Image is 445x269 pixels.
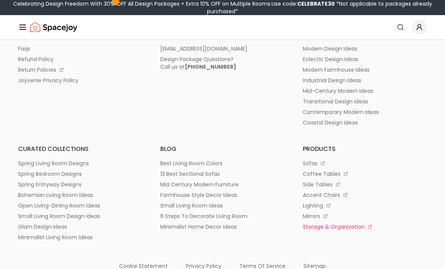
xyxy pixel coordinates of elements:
a: small living room ideas [160,202,284,209]
a: accent chairs [303,191,427,199]
p: side tables [303,181,333,188]
a: refund policy [18,55,142,63]
a: spring living room designs [18,160,142,167]
p: refund policy [18,55,54,63]
div: Design Package Questions? Call us at [160,55,236,71]
b: [PHONE_NUMBER] [185,63,236,71]
p: mid century modern furniture [160,181,239,188]
p: transitional design ideas [303,98,368,105]
p: industrial design ideas [303,77,361,84]
h6: blog [160,144,284,154]
p: [EMAIL_ADDRESS][DOMAIN_NAME] [160,45,247,52]
p: contemporary modern ideas [303,108,379,116]
a: return policies [18,66,142,74]
a: spring entryway designs [18,181,142,188]
img: Spacejoy Logo [30,20,77,35]
a: coastal design ideas [303,119,427,126]
a: mid-century modern ideas [303,87,427,95]
a: minimalist home decor ideas [160,223,284,231]
p: modern farmhouse ideas [303,66,370,74]
nav: Global [18,15,427,39]
p: storage & organization [303,223,365,231]
a: spring bedroom designs [18,170,142,178]
p: bohemian living room ideas [18,191,93,199]
a: 13 best sectional sofas [160,170,284,178]
a: joyverse privacy policy [18,77,142,84]
p: mid-century modern ideas [303,87,373,95]
a: industrial design ideas [303,77,427,84]
p: joyverse privacy policy [18,77,78,84]
p: minimalist home decor ideas [160,223,237,231]
p: return policies [18,66,56,74]
p: coffee tables [303,170,341,178]
a: mid century modern furniture [160,181,284,188]
p: sofas [303,160,318,167]
h6: products [303,144,427,154]
a: contemporary modern ideas [303,108,427,116]
a: sofas [303,160,427,167]
p: glam design ideas [18,223,67,231]
a: coffee tables [303,170,427,178]
h6: curated collections [18,144,142,154]
a: best living room colors [160,160,284,167]
a: bohemian living room ideas [18,191,142,199]
p: faqs [18,45,30,52]
a: modern farmhouse ideas [303,66,427,74]
a: small living room design ideas [18,212,142,220]
a: modern design ideas [303,45,427,52]
p: small living room design ideas [18,212,100,220]
p: minimalist living room ideas [18,234,93,241]
a: side tables [303,181,427,188]
a: faqs [18,45,142,52]
a: farmhouse style decor ideas [160,191,284,199]
p: 13 best sectional sofas [160,170,220,178]
p: spring entryway designs [18,181,81,188]
p: accent chairs [303,191,340,199]
a: open living-dining room ideas [18,202,142,209]
a: [EMAIL_ADDRESS][DOMAIN_NAME] [160,45,284,52]
p: eclectic design ideas [303,55,358,63]
a: mirrors [303,212,427,220]
p: farmhouse style decor ideas [160,191,237,199]
p: lighting [303,202,323,209]
a: 6 steps to decorate living room [160,212,284,220]
a: Spacejoy [30,20,77,35]
p: coastal design ideas [303,119,358,126]
a: Design Package Questions?Call us at[PHONE_NUMBER] [160,55,284,71]
p: spring living room designs [18,160,89,167]
p: small living room ideas [160,202,223,209]
p: best living room colors [160,160,222,167]
a: glam design ideas [18,223,142,231]
p: spring bedroom designs [18,170,82,178]
p: 6 steps to decorate living room [160,212,247,220]
a: eclectic design ideas [303,55,427,63]
a: transitional design ideas [303,98,427,105]
p: mirrors [303,212,320,220]
a: minimalist living room ideas [18,234,142,241]
a: lighting [303,202,427,209]
p: modern design ideas [303,45,358,52]
a: storage & organization [303,223,427,231]
p: open living-dining room ideas [18,202,100,209]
